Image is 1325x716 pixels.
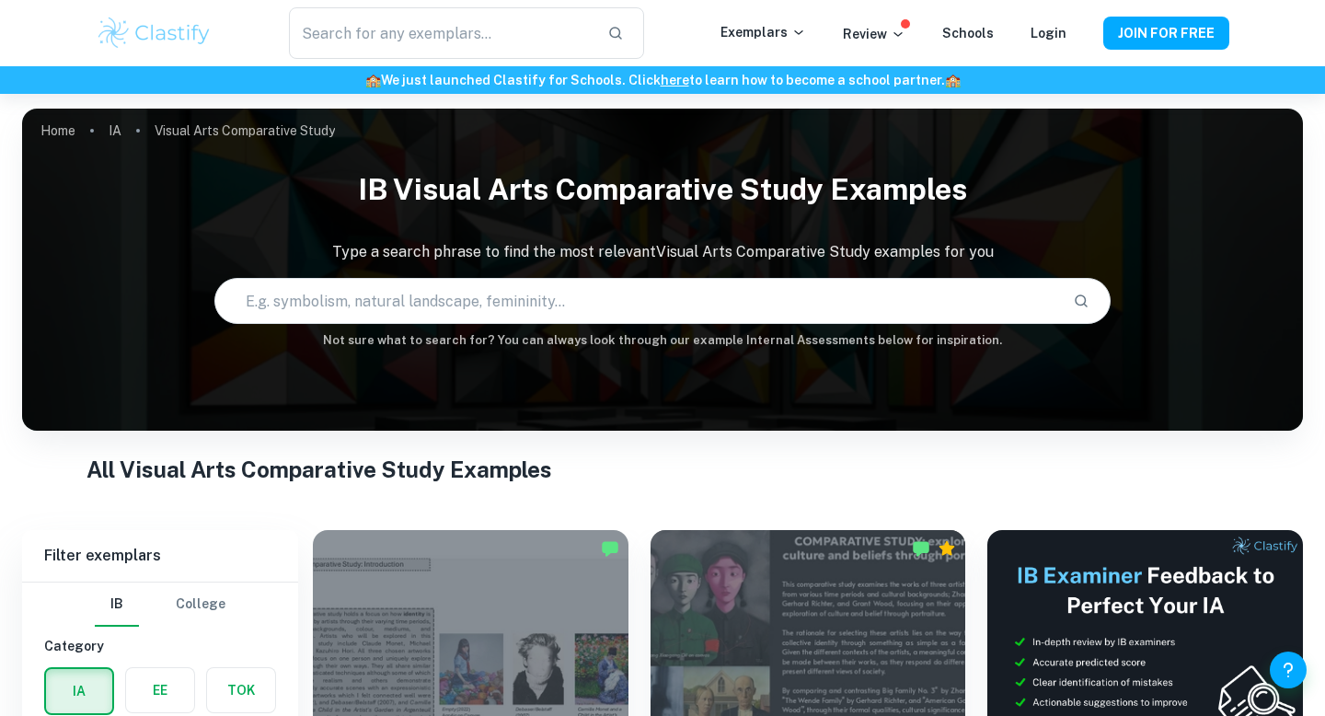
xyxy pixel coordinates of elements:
[945,73,961,87] span: 🏫
[126,668,194,712] button: EE
[86,453,1239,486] h1: All Visual Arts Comparative Study Examples
[95,583,139,627] button: IB
[661,73,689,87] a: here
[22,160,1303,219] h1: IB Visual Arts Comparative Study examples
[1066,285,1097,317] button: Search
[22,530,298,582] h6: Filter exemplars
[95,583,225,627] div: Filter type choice
[720,22,806,42] p: Exemplars
[44,636,276,656] h6: Category
[155,121,335,141] p: Visual Arts Comparative Study
[843,24,905,44] p: Review
[365,73,381,87] span: 🏫
[109,118,121,144] a: IA
[1270,652,1307,688] button: Help and Feedback
[176,583,225,627] button: College
[1103,17,1229,50] button: JOIN FOR FREE
[215,275,1058,327] input: E.g. symbolism, natural landscape, femininity...
[207,668,275,712] button: TOK
[22,241,1303,263] p: Type a search phrase to find the most relevant Visual Arts Comparative Study examples for you
[22,331,1303,350] h6: Not sure what to search for? You can always look through our example Internal Assessments below f...
[4,70,1321,90] h6: We just launched Clastify for Schools. Click to learn how to become a school partner.
[1031,26,1066,40] a: Login
[938,539,956,558] div: Premium
[912,539,930,558] img: Marked
[289,7,593,59] input: Search for any exemplars...
[46,669,112,713] button: IA
[40,118,75,144] a: Home
[96,15,213,52] img: Clastify logo
[601,539,619,558] img: Marked
[942,26,994,40] a: Schools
